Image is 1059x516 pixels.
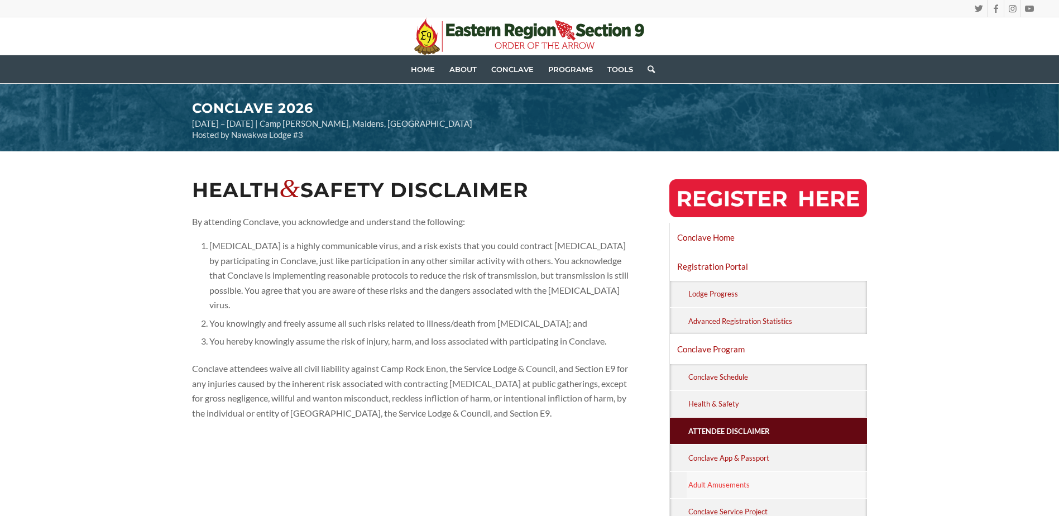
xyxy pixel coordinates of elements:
[484,55,541,83] a: Conclave
[192,179,629,202] h2: Health Safety Disclaimer
[548,65,593,74] span: Programs
[670,252,868,280] a: Registration Portal
[687,281,868,307] a: Lodge Progress
[192,76,699,116] h2: CONCLAVE 2026
[209,237,629,314] li: [MEDICAL_DATA] is a highly communicable virus, and a risk exists that you could contract [MEDICAL...
[640,55,655,83] a: Search
[192,214,629,229] p: By attending Conclave, you acknowledge and understand the following:
[670,335,868,363] a: Conclave Program
[280,174,300,203] span: &
[687,472,868,498] a: Adult Amusements
[192,361,629,421] p: Conclave attendees waive all civil liability against Camp Rock Enon, the Service Lodge & Council,...
[600,55,640,83] a: Tools
[670,223,868,251] a: Conclave Home
[687,308,868,334] a: Advanced Registration Statistics
[607,65,633,74] span: Tools
[541,55,600,83] a: Programs
[209,314,629,332] li: You knowingly and freely assume all such risks related to illness/death from [MEDICAL_DATA]; and
[411,65,435,74] span: Home
[449,65,477,74] span: About
[209,332,629,350] li: You hereby knowingly assume the risk of injury, harm, and loss associated with participating in C...
[192,118,699,140] p: [DATE] – [DATE] | Camp [PERSON_NAME], Maidens, [GEOGRAPHIC_DATA] Hosted by Nawakwa Lodge #3
[687,391,868,417] a: Health & Safety
[687,445,868,471] a: Conclave App & Passport
[404,55,442,83] a: Home
[491,65,534,74] span: Conclave
[442,55,484,83] a: About
[687,364,868,390] a: Conclave Schedule
[687,418,868,444] a: Attendee Disclaimer
[669,179,868,217] img: RegisterHereButton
